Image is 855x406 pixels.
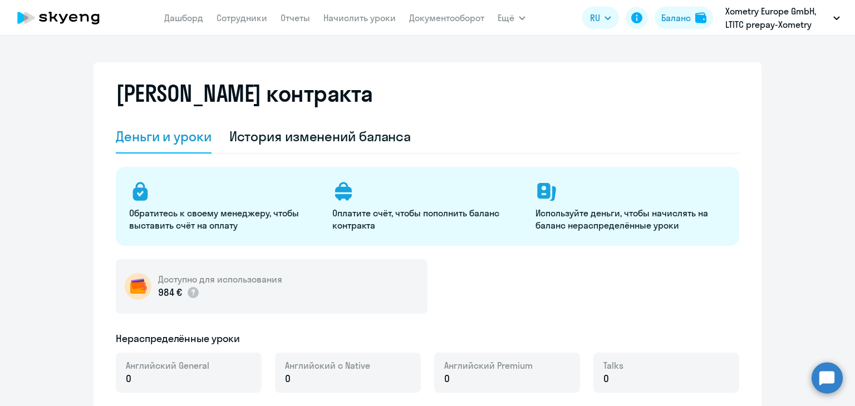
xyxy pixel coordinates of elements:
[126,372,131,386] span: 0
[158,273,282,285] h5: Доступно для использования
[125,273,151,300] img: wallet-circle.png
[582,7,619,29] button: RU
[725,4,829,31] p: Xometry Europe GmbH, LTITC prepay-Xometry Europe GmbH_Основной
[281,12,310,23] a: Отчеты
[661,11,691,24] div: Баланс
[323,12,396,23] a: Начислить уроки
[217,12,267,23] a: Сотрудники
[535,207,725,231] p: Используйте деньги, чтобы начислять на баланс нераспределённые уроки
[285,372,291,386] span: 0
[655,7,713,29] button: Балансbalance
[116,80,373,107] h2: [PERSON_NAME] контракта
[285,359,370,372] span: Английский с Native
[444,372,450,386] span: 0
[603,359,623,372] span: Talks
[116,127,212,145] div: Деньги и уроки
[603,372,609,386] span: 0
[498,7,525,29] button: Ещё
[590,11,600,24] span: RU
[409,12,484,23] a: Документооборот
[129,207,319,231] p: Обратитесь к своему менеджеру, чтобы выставить счёт на оплату
[720,4,846,31] button: Xometry Europe GmbH, LTITC prepay-Xometry Europe GmbH_Основной
[332,207,522,231] p: Оплатите счёт, чтобы пополнить баланс контракта
[164,12,203,23] a: Дашборд
[158,285,200,300] p: 984 €
[126,359,209,372] span: Английский General
[229,127,411,145] div: История изменений баланса
[444,359,533,372] span: Английский Premium
[116,331,240,346] h5: Нераспределённые уроки
[695,12,706,23] img: balance
[498,11,514,24] span: Ещё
